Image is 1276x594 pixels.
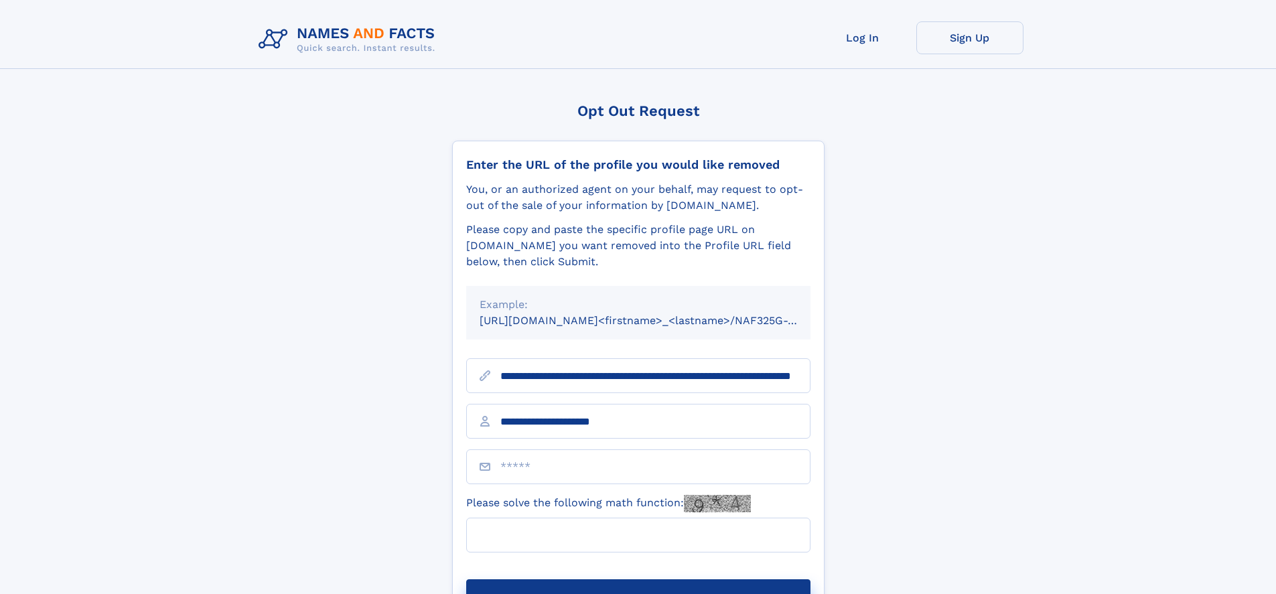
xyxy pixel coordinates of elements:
[480,297,797,313] div: Example:
[466,222,810,270] div: Please copy and paste the specific profile page URL on [DOMAIN_NAME] you want removed into the Pr...
[916,21,1023,54] a: Sign Up
[466,495,751,512] label: Please solve the following math function:
[452,102,825,119] div: Opt Out Request
[466,157,810,172] div: Enter the URL of the profile you would like removed
[253,21,446,58] img: Logo Names and Facts
[480,314,836,327] small: [URL][DOMAIN_NAME]<firstname>_<lastname>/NAF325G-xxxxxxxx
[809,21,916,54] a: Log In
[466,181,810,214] div: You, or an authorized agent on your behalf, may request to opt-out of the sale of your informatio...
